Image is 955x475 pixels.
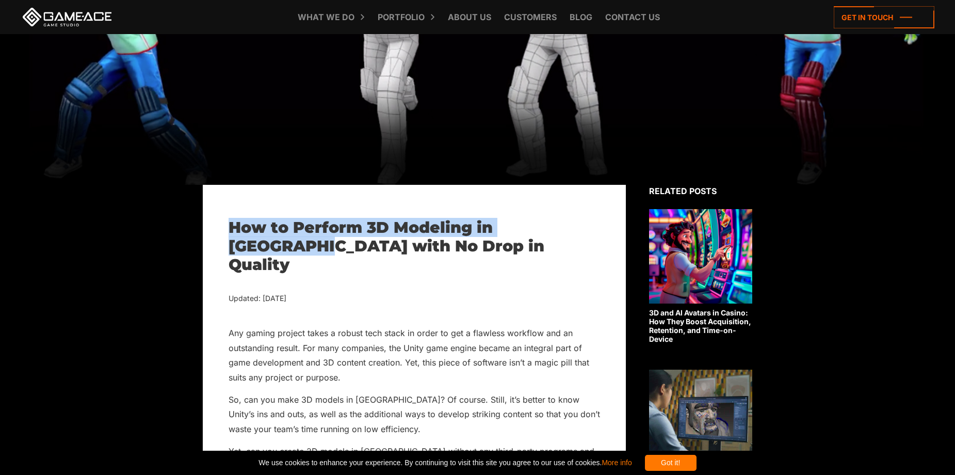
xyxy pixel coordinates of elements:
[649,370,752,464] img: Related
[229,392,600,436] p: So, can you make 3D models in [GEOGRAPHIC_DATA]? Of course. Still, it’s better to know Unity’s in...
[834,6,934,28] a: Get in touch
[649,209,752,343] a: 3D and AI Avatars in Casino: How They Boost Acquisition, Retention, and Time-on-Device
[229,292,600,305] div: Updated: [DATE]
[258,455,632,471] span: We use cookies to enhance your experience. By continuing to visit this site you agree to our use ...
[229,218,600,274] h1: How to Perform 3D Modeling in [GEOGRAPHIC_DATA] with No Drop in Quality
[602,458,632,467] a: More info
[229,326,600,385] p: Any gaming project takes a robust tech stack in order to get a flawless workflow and an outstandi...
[645,455,697,471] div: Got it!
[649,185,752,197] div: Related posts
[649,209,752,304] img: Related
